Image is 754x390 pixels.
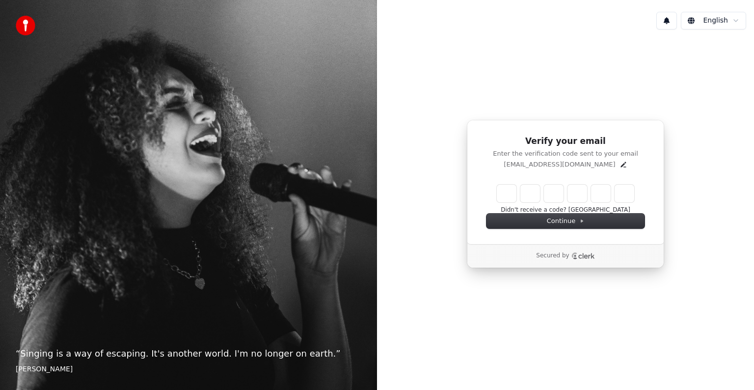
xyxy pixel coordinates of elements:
h1: Verify your email [486,136,645,147]
button: Continue [486,214,645,228]
img: youka [16,16,35,35]
a: Clerk logo [571,252,595,259]
button: Edit [619,161,627,168]
p: Enter the verification code sent to your email [486,149,645,158]
p: Secured by [536,252,569,260]
span: Continue [547,217,584,225]
footer: [PERSON_NAME] [16,364,361,374]
button: Didn't receive a code? [GEOGRAPHIC_DATA] [501,206,630,214]
input: Enter verification code [497,185,634,202]
p: “ Singing is a way of escaping. It's another world. I'm no longer on earth. ” [16,347,361,361]
p: [EMAIL_ADDRESS][DOMAIN_NAME] [504,160,615,169]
